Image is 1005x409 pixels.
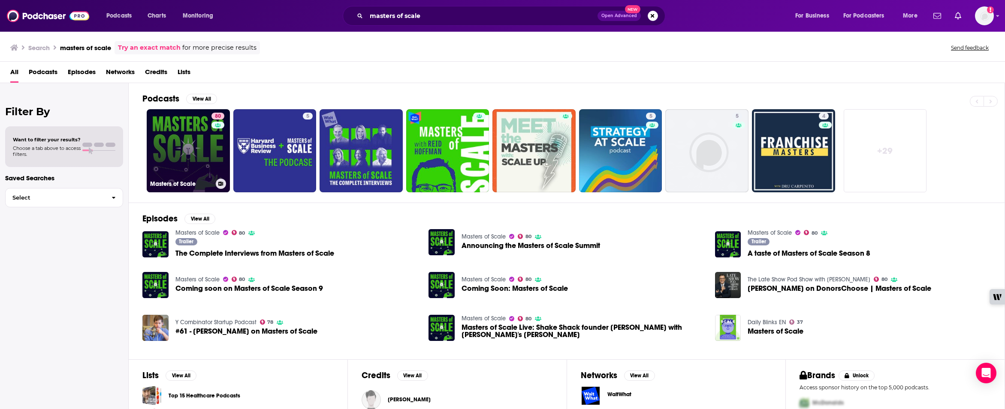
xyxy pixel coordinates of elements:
[100,9,143,23] button: open menu
[665,109,748,192] a: 5
[839,370,875,381] button: Unlock
[175,229,220,236] a: Masters of Scale
[239,231,245,235] span: 80
[715,272,741,298] img: Stephen Colbert on DonorsChoose | Masters of Scale
[29,65,57,83] a: Podcasts
[388,396,431,403] span: [PERSON_NAME]
[182,43,257,53] span: for more precise results
[715,231,741,257] img: A taste of Masters of Scale Season 8
[303,113,313,119] a: 5
[60,44,111,52] h3: masters of scale
[795,10,829,22] span: For Business
[142,315,169,341] img: #61 - Sam Altman on Masters of Scale
[462,233,506,240] a: Masters of Scale
[260,319,274,325] a: 78
[175,250,334,257] a: The Complete Interviews from Masters of Scale
[429,272,455,298] img: Coming Soon: Masters of Scale
[462,242,600,249] a: Announcing the Masters of Scale Summit
[948,44,991,51] button: Send feedback
[598,11,641,21] button: Open AdvancedNew
[28,44,50,52] h3: Search
[838,9,897,23] button: open menu
[211,113,224,119] a: 80
[525,235,531,239] span: 80
[975,6,994,25] button: Show profile menu
[362,370,428,381] a: CreditsView All
[736,112,739,121] span: 5
[525,317,531,321] span: 80
[5,174,123,182] p: Saved Searches
[897,9,928,23] button: open menu
[429,229,455,255] img: Announcing the Masters of Scale Summit
[232,230,245,235] a: 80
[362,370,390,381] h2: Credits
[715,315,741,341] img: Masters of Scale
[789,9,840,23] button: open menu
[175,276,220,283] a: Masters of Scale
[184,214,215,224] button: View All
[975,6,994,25] img: User Profile
[987,6,994,13] svg: Add a profile image
[462,315,506,322] a: Masters of Scale
[462,324,705,338] a: Masters of Scale Live: Shake Shack founder Danny Meyer with Caffè Panna's Hallie Meyer
[518,316,531,321] a: 80
[186,94,217,104] button: View All
[748,328,803,335] span: Masters of Scale
[142,93,179,104] h2: Podcasts
[175,285,323,292] span: Coming soon on Masters of Scale Season 9
[175,328,317,335] span: #61 - [PERSON_NAME] on Masters of Scale
[142,231,169,257] a: The Complete Interviews from Masters of Scale
[881,278,887,281] span: 80
[930,9,945,23] a: Show notifications dropdown
[7,8,89,24] img: Podchaser - Follow, Share and Rate Podcasts
[518,277,531,282] a: 80
[462,276,506,283] a: Masters of Scale
[177,9,224,23] button: open menu
[147,109,230,192] a: 80Masters of Scale
[748,319,786,326] a: Daily Blinks EN
[812,399,844,406] span: McDonalds
[175,319,257,326] a: Y Combinator Startup Podcast
[13,145,81,157] span: Choose a tab above to access filters.
[748,285,931,292] span: [PERSON_NAME] on DonorsChoose | Masters of Scale
[145,65,167,83] a: Credits
[748,276,870,283] a: The Late Show Pod Show with Stephen Colbert
[812,231,818,235] span: 80
[142,386,162,405] a: Top 15 Healthcare Podcasts
[169,391,240,400] a: Top 15 Healthcare Podcasts
[233,109,317,192] a: 5
[800,384,991,391] p: Access sponsor history on the top 5,000 podcasts.
[175,328,317,335] a: #61 - Sam Altman on Masters of Scale
[607,391,631,398] span: WaitWhat
[13,137,81,143] span: Want to filter your results?
[518,234,531,239] a: 80
[844,109,927,192] a: +29
[179,239,193,244] span: Trailer
[5,188,123,207] button: Select
[581,386,601,406] img: WaitWhat logo
[819,113,829,119] a: 4
[351,6,673,26] div: Search podcasts, credits, & more...
[822,112,825,121] span: 4
[183,10,213,22] span: Monitoring
[462,285,568,292] span: Coming Soon: Masters of Scale
[581,370,655,381] a: NetworksView All
[6,195,105,200] span: Select
[215,112,221,121] span: 80
[178,65,190,83] a: Lists
[5,105,123,118] h2: Filter By
[142,272,169,298] a: Coming soon on Masters of Scale Season 9
[388,396,431,403] a: Cristina Gonzalez
[10,65,18,83] a: All
[142,213,215,224] a: EpisodesView All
